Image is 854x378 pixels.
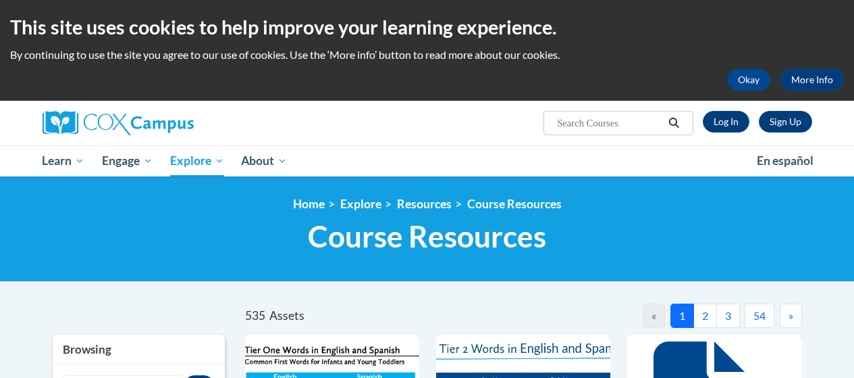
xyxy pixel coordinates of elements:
[32,145,822,176] div: Main menu
[759,111,812,133] a: Register
[43,111,194,135] img: Cox Campus
[241,153,287,169] span: About
[10,47,844,62] p: By continuing to use the site you agree to our use of cookies. Use the ‘More info’ button to read...
[727,69,770,91] button: Okay
[789,309,793,322] span: »
[269,308,304,323] span: Assets
[693,304,717,328] button: 2
[102,153,153,169] span: Engage
[308,218,546,254] span: Course Resources
[340,197,381,211] a: Explore
[161,145,233,176] a: Explore
[467,197,562,211] a: Course Resources
[232,145,296,176] a: About
[748,147,822,175] a: En español
[670,304,694,328] button: 1
[170,153,224,169] span: Explore
[780,304,802,328] button: Next
[43,111,286,135] a: Cox Campus
[703,111,749,133] a: Log In
[293,197,325,211] a: Home
[34,145,94,176] a: Learn
[93,145,161,176] a: Engage
[245,308,265,323] span: 535
[42,153,84,169] span: Learn
[757,153,813,168] span: En español
[716,304,740,328] button: 3
[397,197,452,211] a: Resources
[523,304,802,328] nav: Pagination Navigation
[780,69,844,91] a: More Info
[664,115,684,131] button: Search
[63,341,215,358] h3: Browsing
[10,14,844,41] h2: This site uses cookies to help improve your learning experience.
[556,115,664,131] input: Search Courses
[745,304,774,328] button: 54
